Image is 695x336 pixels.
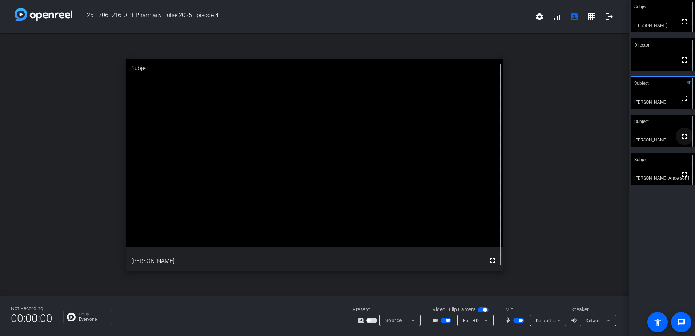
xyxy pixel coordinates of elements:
div: Director [631,38,695,52]
mat-icon: volume_up [571,316,579,325]
div: Mic [498,306,571,313]
img: Chat Icon [67,313,76,321]
p: Group [79,312,108,316]
div: Subject [631,115,695,128]
mat-icon: fullscreen [680,170,689,179]
span: Default - Microphone (JOUNIVO JV601) (5679:1002) [536,317,647,323]
div: Not Recording [11,305,52,312]
mat-icon: mic_none [505,316,513,325]
mat-icon: settings [535,12,544,21]
div: Speaker [571,306,614,313]
mat-icon: videocam_outline [432,316,441,325]
mat-icon: screen_share_outline [358,316,366,325]
img: white-gradient.svg [15,8,72,21]
mat-icon: fullscreen [680,17,689,26]
div: Subject [631,76,695,90]
mat-icon: fullscreen [680,94,688,103]
div: Subject [631,153,695,167]
p: Everyone [79,317,108,321]
mat-icon: grid_on [587,12,596,21]
div: Subject [126,59,503,78]
mat-icon: fullscreen [680,56,689,64]
mat-icon: fullscreen [488,256,497,265]
mat-icon: account_box [570,12,579,21]
mat-icon: fullscreen [680,132,689,141]
span: Full HD webcam (1bcf:2284) [463,317,524,323]
span: Video [433,306,445,313]
span: 00:00:00 [11,309,52,327]
mat-icon: message [677,318,686,327]
mat-icon: logout [605,12,614,21]
span: Default - Speakers (Realtek(R) Audio) [586,317,664,323]
span: Source [385,317,402,323]
button: signal_cellular_alt [548,8,566,25]
div: Present [353,306,425,313]
span: Flip Camera [449,306,476,313]
span: 25-17068216-OPT-Pharmacy Pulse 2025 Episode 4 [72,8,531,25]
mat-icon: accessibility [653,318,662,327]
